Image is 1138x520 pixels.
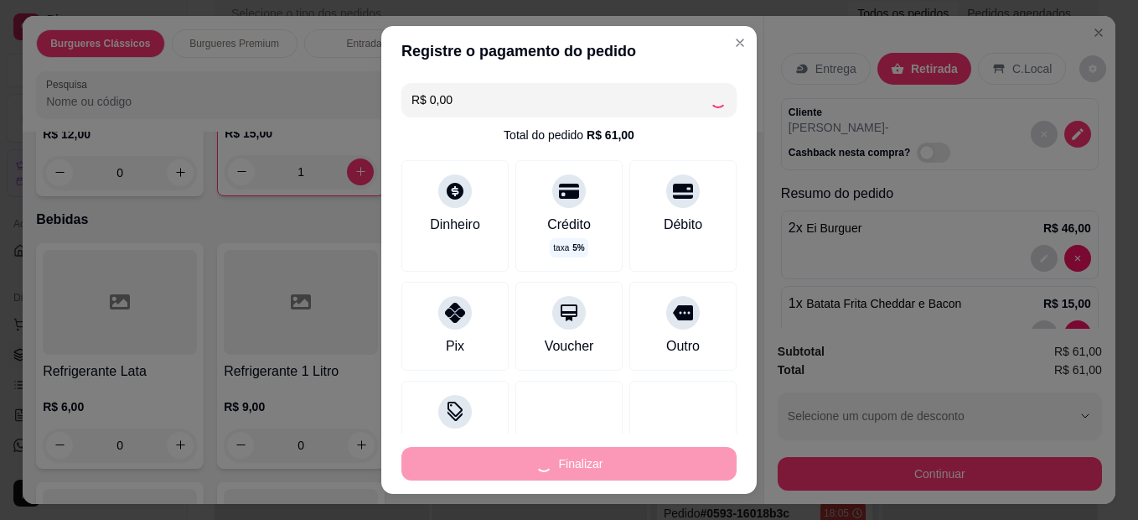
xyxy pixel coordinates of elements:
p: taxa [553,242,584,254]
div: Total do pedido [504,127,634,143]
div: Outro [666,336,700,356]
div: Crédito [547,215,591,235]
span: 5 % [572,242,584,254]
button: Close [727,29,753,56]
div: Débito [664,215,702,235]
div: Voucher [545,336,594,356]
div: Dinheiro [430,215,480,235]
div: Loading [710,91,727,108]
div: Pix [446,336,464,356]
div: R$ 61,00 [587,127,634,143]
input: Ex.: hambúrguer de cordeiro [411,83,710,117]
header: Registre o pagamento do pedido [381,26,757,76]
